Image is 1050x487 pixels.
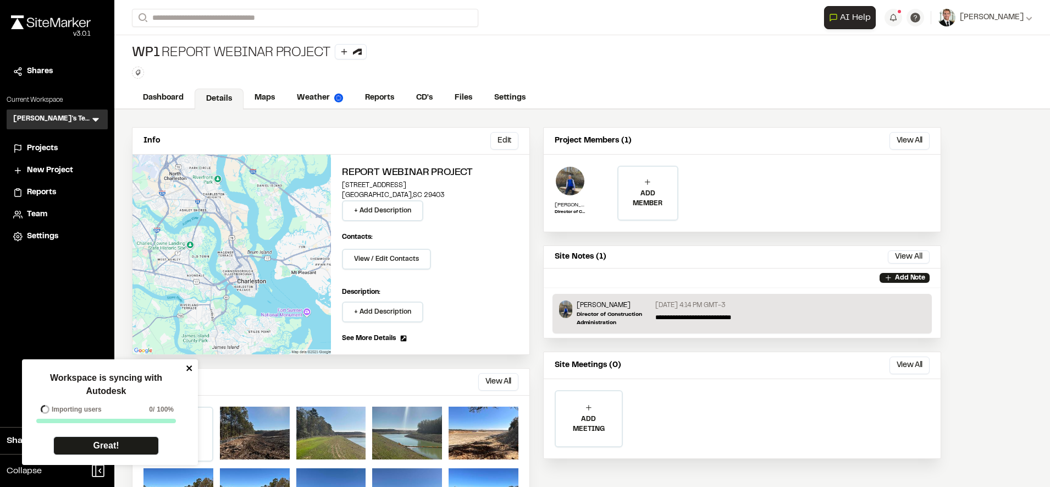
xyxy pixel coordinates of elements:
[938,9,1032,26] button: [PERSON_NAME]
[13,209,101,221] a: Team
[342,302,423,322] button: + Add Description
[13,114,90,125] h3: [PERSON_NAME]'s Test
[27,231,58,243] span: Settings
[7,434,80,447] span: Share Workspace
[559,300,572,318] img: Troy Brennan
[888,250,930,264] button: View All
[13,65,101,78] a: Shares
[555,166,585,196] img: Troy Brennan
[483,87,537,108] a: Settings
[13,165,101,177] a: New Project
[556,414,622,434] p: ADD MEETING
[27,165,73,177] span: New Project
[444,87,483,108] a: Files
[11,15,91,29] img: rebrand.png
[143,135,160,147] p: Info
[342,232,373,242] p: Contacts:
[286,87,354,108] a: Weather
[889,132,930,150] button: View All
[244,87,286,108] a: Maps
[840,11,871,24] span: AI Help
[30,371,183,398] p: Workspace is syncing with Autodesk
[27,187,56,199] span: Reports
[149,404,154,414] span: 0 /
[13,187,101,199] a: Reports
[195,89,244,110] a: Details
[555,209,585,216] p: Director of Construction Administration
[342,166,518,180] h2: Report Webinar Project
[354,87,405,108] a: Reports
[13,231,101,243] a: Settings
[555,251,606,263] p: Site Notes (1)
[132,9,152,27] button: Search
[13,143,101,155] a: Projects
[7,464,42,478] span: Collapse
[36,404,102,414] div: Importing users
[895,273,925,283] p: Add Note
[27,143,58,155] span: Projects
[53,436,159,455] a: Great!
[132,45,159,62] span: WP1
[27,65,53,78] span: Shares
[157,404,174,414] span: 100%
[618,189,677,209] p: ADD MEMBER
[7,95,108,105] p: Current Workspace
[342,333,396,343] span: See More Details
[11,29,91,39] div: Oh geez...please don't...
[577,300,651,310] p: [PERSON_NAME]
[405,87,444,108] a: CD's
[555,135,632,147] p: Project Members (1)
[655,300,726,310] p: [DATE] 4:14 PM GMT-3
[824,6,876,29] button: Open AI Assistant
[132,87,195,108] a: Dashboard
[555,359,621,371] p: Site Meetings (0)
[342,287,518,297] p: Description:
[490,132,518,150] button: Edit
[342,249,431,270] button: View / Edit Contacts
[342,200,423,221] button: + Add Description
[889,357,930,374] button: View All
[555,201,585,209] p: [PERSON_NAME]
[577,310,651,327] p: Director of Construction Administration
[186,364,194,373] button: close
[960,12,1024,24] span: [PERSON_NAME]
[824,6,880,29] div: Open AI Assistant
[478,373,518,391] button: View All
[342,180,518,190] p: [STREET_ADDRESS]
[342,190,518,200] p: [GEOGRAPHIC_DATA] , SC 29403
[27,209,47,221] span: Team
[132,67,144,79] button: Edit Tags
[132,44,367,62] div: Report Webinar Project
[938,9,955,26] img: User
[334,94,343,102] img: precipai.png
